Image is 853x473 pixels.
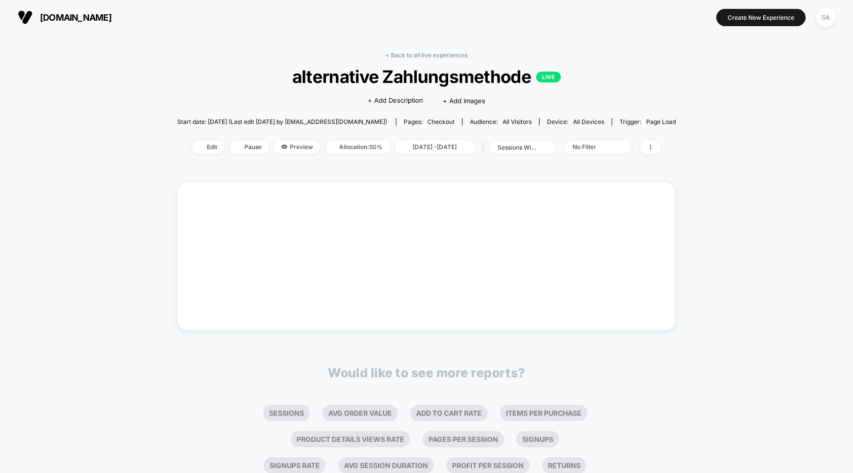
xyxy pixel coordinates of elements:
[539,118,612,125] span: Device:
[15,9,115,25] button: [DOMAIN_NAME]
[322,405,398,421] li: Avg Order Value
[423,431,504,447] li: Pages Per Session
[573,143,612,151] div: No Filter
[192,140,225,154] span: Edit
[480,140,490,155] span: |
[503,118,532,125] span: All Visitors
[177,118,387,125] span: Start date: [DATE] (Last edit [DATE] by [EMAIL_ADDRESS][DOMAIN_NAME])
[813,7,838,28] button: SA
[410,405,488,421] li: Add To Cart Rate
[274,140,320,154] span: Preview
[291,431,410,447] li: Product Details Views Rate
[498,144,537,151] div: sessions with impression
[427,118,455,125] span: checkout
[386,51,467,59] a: < Back to all live experiences
[202,66,651,87] span: alternative Zahlungsmethode
[18,10,33,25] img: Visually logo
[470,118,532,125] div: Audience:
[263,405,310,421] li: Sessions
[40,12,112,23] span: [DOMAIN_NAME]
[230,140,269,154] span: Pause
[328,365,525,380] p: Would like to see more reports?
[646,118,676,125] span: Page Load
[368,96,423,106] span: + Add Description
[404,118,455,125] div: Pages:
[500,405,587,421] li: Items Per Purchase
[620,118,676,125] div: Trigger:
[536,72,561,82] p: LIVE
[573,118,604,125] span: all devices
[395,140,475,154] span: [DATE] - [DATE]
[325,140,390,154] span: Allocation: 50%
[816,8,835,27] div: SA
[516,431,559,447] li: Signups
[443,97,485,105] span: + Add Images
[716,9,806,26] button: Create New Experience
